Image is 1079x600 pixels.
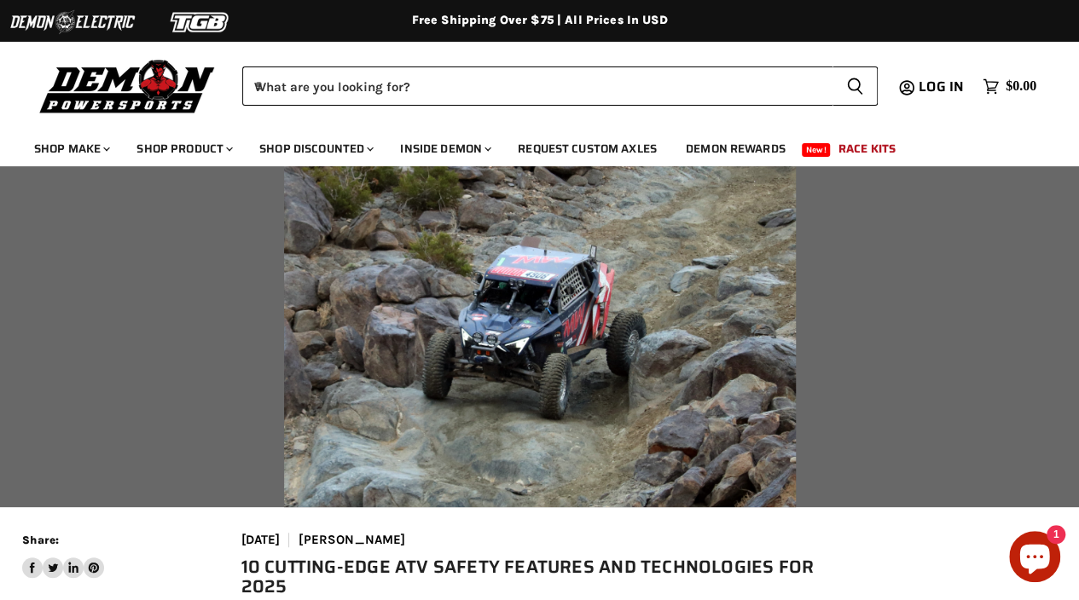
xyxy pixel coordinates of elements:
span: Share: [22,534,59,546]
span: [DATE] [241,533,281,547]
img: Demon Powersports [34,55,221,116]
span: [PERSON_NAME] [288,533,405,547]
a: Shop Product [124,131,243,166]
a: Shop Discounted [247,131,384,166]
form: Product [242,66,878,106]
input: When autocomplete results are available use up and down arrows to review and enter to select [242,66,832,106]
aside: Share: [22,533,104,584]
button: Search [832,66,878,106]
span: $0.00 [1006,78,1036,95]
inbox-online-store-chat: Shopify online store chat [1004,531,1065,586]
a: Log in [911,79,974,95]
img: TGB Logo 2 [136,6,264,38]
a: Demon Rewards [673,131,798,166]
img: Demon Electric Logo 2 [9,6,136,38]
a: Inside Demon [387,131,502,166]
a: Request Custom Axles [505,131,670,166]
a: Race Kits [826,131,908,166]
a: $0.00 [974,74,1045,99]
a: Shop Make [21,131,120,166]
ul: Main menu [21,124,1032,166]
span: Log in [919,76,964,97]
h1: 10 Cutting-Edge ATV Safety Features and Technologies for 2025 [241,557,838,597]
span: New! [802,143,831,157]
